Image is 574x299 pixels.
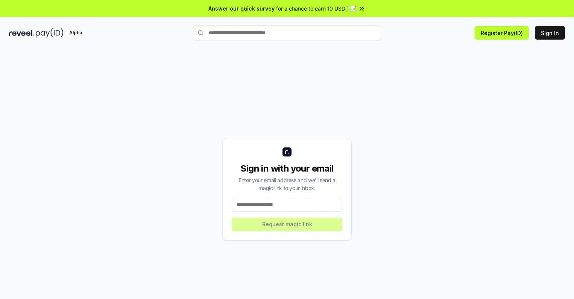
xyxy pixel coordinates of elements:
img: pay_id [36,28,64,38]
span: for a chance to earn 10 USDT 📝 [276,5,357,12]
span: Answer our quick survey [208,5,275,12]
img: logo_small [282,147,292,156]
button: Register Pay(ID) [475,26,529,40]
div: Alpha [65,28,86,38]
div: Enter your email address and we’ll send a magic link to your inbox. [232,176,342,192]
button: Sign In [535,26,565,40]
img: reveel_dark [9,28,34,38]
div: Sign in with your email [232,163,342,175]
